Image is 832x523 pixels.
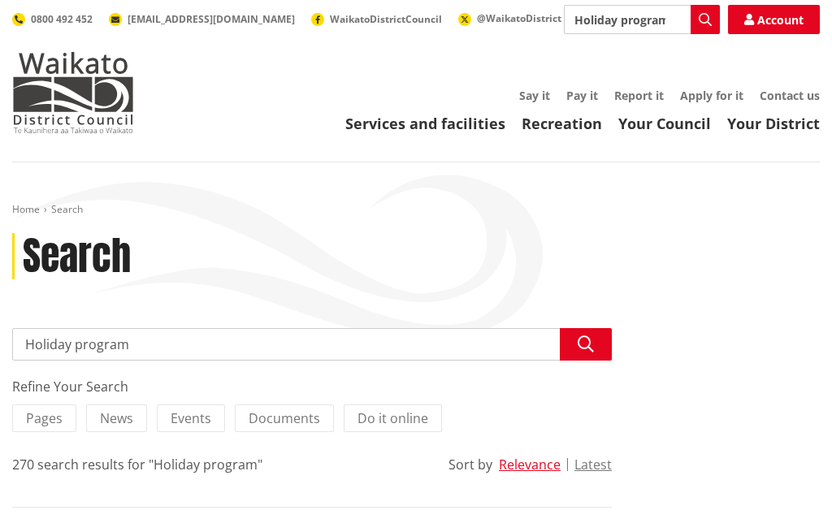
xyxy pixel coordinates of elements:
a: 0800 492 452 [12,12,93,26]
a: Contact us [760,88,820,103]
span: [EMAIL_ADDRESS][DOMAIN_NAME] [128,12,295,26]
span: Documents [249,409,320,427]
a: Apply for it [680,88,743,103]
input: Search input [564,5,720,34]
span: 0800 492 452 [31,12,93,26]
a: Account [728,5,820,34]
span: Do it online [357,409,428,427]
a: @WaikatoDistrict [458,11,561,25]
div: Sort by [448,455,492,474]
nav: breadcrumb [12,203,820,217]
span: News [100,409,133,427]
span: Search [51,202,83,216]
div: Refine Your Search [12,377,612,396]
a: Report it [614,88,664,103]
a: WaikatoDistrictCouncil [311,12,442,26]
a: Services and facilities [345,114,505,133]
span: Pages [26,409,63,427]
a: Pay it [566,88,598,103]
input: Search input [12,328,612,361]
span: @WaikatoDistrict [477,11,561,25]
span: Events [171,409,211,427]
div: 270 search results for "Holiday program" [12,455,262,474]
img: Waikato District Council - Te Kaunihera aa Takiwaa o Waikato [12,52,134,133]
span: WaikatoDistrictCouncil [330,12,442,26]
a: Recreation [522,114,602,133]
a: Home [12,202,40,216]
a: Say it [519,88,550,103]
button: Latest [574,457,612,472]
a: [EMAIL_ADDRESS][DOMAIN_NAME] [109,12,295,26]
a: Your District [727,114,820,133]
button: Relevance [499,457,561,472]
h1: Search [23,233,131,280]
a: Your Council [618,114,711,133]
